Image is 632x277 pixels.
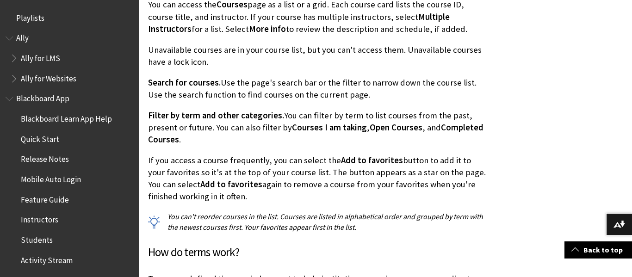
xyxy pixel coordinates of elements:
[564,241,632,259] a: Back to top
[292,122,367,133] span: Courses I am taking
[16,31,29,43] span: Ally
[148,154,486,203] p: If you access a course frequently, you can select the button to add it to your favorites so it's ...
[16,10,44,23] span: Playlists
[21,152,69,164] span: Release Notes
[249,24,286,34] span: More info
[21,212,58,225] span: Instructors
[21,232,53,245] span: Students
[21,192,69,204] span: Feature Guide
[21,252,73,265] span: Activity Stream
[16,91,69,104] span: Blackboard App
[148,77,221,88] span: Search for courses.
[21,71,76,83] span: Ally for Websites
[21,50,60,63] span: Ally for LMS
[6,31,133,86] nav: Book outline for Anthology Ally Help
[21,111,112,123] span: Blackboard Learn App Help
[341,155,403,166] span: Add to favorites
[148,12,450,34] span: Multiple Instructors
[21,131,59,144] span: Quick Start
[148,77,486,101] p: Use the page's search bar or the filter to narrow down the course list. Use the search function t...
[370,122,422,133] span: Open Courses
[200,179,262,190] span: Add to favorites
[21,172,81,184] span: Mobile Auto Login
[148,110,486,146] p: You can filter by term to list courses from the past, present or future. You can also filter by ,...
[6,10,133,26] nav: Book outline for Playlists
[148,110,284,121] span: Filter by term and other categories.
[148,244,486,261] h3: How do terms work?
[148,44,486,68] p: Unavailable courses are in your course list, but you can't access them. Unavailable courses have ...
[148,211,486,232] p: You can't reorder courses in the list. Courses are listed in alphabetical order and grouped by te...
